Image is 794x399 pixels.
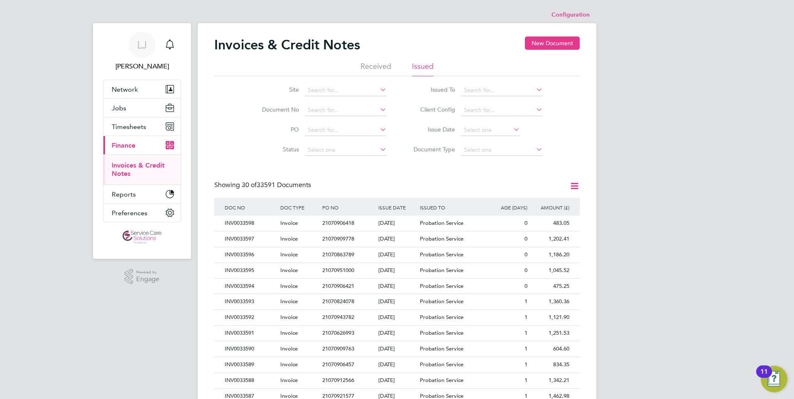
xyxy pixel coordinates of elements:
[551,7,590,23] li: Configuration
[223,216,278,231] div: INV0033598
[376,216,418,231] div: [DATE]
[529,231,571,247] div: 1,202.41
[524,235,527,242] span: 0
[223,263,278,278] div: INV0033595
[103,231,181,244] a: Go to home page
[251,106,299,113] label: Document No
[420,314,463,321] span: Probation Service
[420,345,463,352] span: Probation Service
[376,341,418,357] div: [DATE]
[529,279,571,294] div: 475.25
[420,267,463,274] span: Probation Service
[112,190,136,198] span: Reports
[93,23,191,259] nav: Main navigation
[305,144,387,156] input: Select one
[280,377,298,384] span: Invoice
[376,263,418,278] div: [DATE]
[529,310,571,325] div: 1,121.90
[376,310,418,325] div: [DATE]
[112,85,138,93] span: Network
[103,80,181,98] button: Network
[322,329,354,336] span: 21070626993
[242,181,311,189] span: 33591 Documents
[529,198,571,217] div: AMOUNT (£)
[376,357,418,372] div: [DATE]
[322,219,354,226] span: 21070906418
[103,136,181,154] button: Finance
[223,326,278,341] div: INV0033591
[524,377,527,384] span: 1
[376,247,418,263] div: [DATE]
[524,282,527,290] span: 0
[112,161,164,178] a: Invoices & Credit Notes
[524,219,527,226] span: 0
[420,377,463,384] span: Probation Service
[461,124,520,136] input: Select one
[305,124,387,136] input: Search for...
[529,216,571,231] div: 483.05
[407,86,455,93] label: Issued To
[103,204,181,222] button: Preferences
[103,185,181,203] button: Reports
[322,251,354,258] span: 21070863789
[529,263,571,278] div: 1,045.52
[529,357,571,372] div: 834.35
[322,377,354,384] span: 21070912566
[322,298,354,305] span: 21070824078
[223,357,278,372] div: INV0033589
[223,373,278,388] div: INV0033588
[420,298,463,305] span: Probation Service
[322,235,354,242] span: 21070909778
[103,61,181,71] span: Lucy Jolley
[524,314,527,321] span: 1
[305,85,387,96] input: Search for...
[112,104,126,112] span: Jobs
[280,267,298,274] span: Invoice
[524,361,527,368] span: 1
[136,276,159,283] span: Engage
[280,219,298,226] span: Invoice
[223,247,278,263] div: INV0033596
[529,373,571,388] div: 1,342.21
[420,251,463,258] span: Probation Service
[223,341,278,357] div: INV0033590
[524,251,527,258] span: 0
[103,32,181,71] a: LJ[PERSON_NAME]
[376,279,418,294] div: [DATE]
[529,326,571,341] div: 1,251.53
[420,219,463,226] span: Probation Service
[280,235,298,242] span: Invoice
[280,361,298,368] span: Invoice
[524,329,527,336] span: 1
[461,105,543,116] input: Search for...
[376,373,418,388] div: [DATE]
[280,314,298,321] span: Invoice
[376,294,418,309] div: [DATE]
[214,36,360,53] h2: Invoices & Credit Notes
[125,269,160,285] a: Powered byEngage
[376,198,418,217] div: ISSUE DATE
[525,36,580,50] button: New Document
[322,345,354,352] span: 21070909763
[103,154,181,185] div: Finance
[214,181,313,190] div: Showing
[376,326,418,341] div: [DATE]
[461,144,543,156] input: Select one
[103,117,181,136] button: Timesheets
[280,298,298,305] span: Invoice
[407,146,455,153] label: Document Type
[461,85,543,96] input: Search for...
[305,105,387,116] input: Search for...
[280,251,298,258] span: Invoice
[223,294,278,309] div: INV0033593
[103,99,181,117] button: Jobs
[524,345,527,352] span: 1
[761,366,787,392] button: Open Resource Center, 11 new notifications
[320,198,376,217] div: PO NO
[488,198,529,217] div: AGE (DAYS)
[251,146,299,153] label: Status
[529,341,571,357] div: 604.60
[418,198,488,217] div: ISSUED TO
[322,267,354,274] span: 21070951000
[137,39,147,50] span: LJ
